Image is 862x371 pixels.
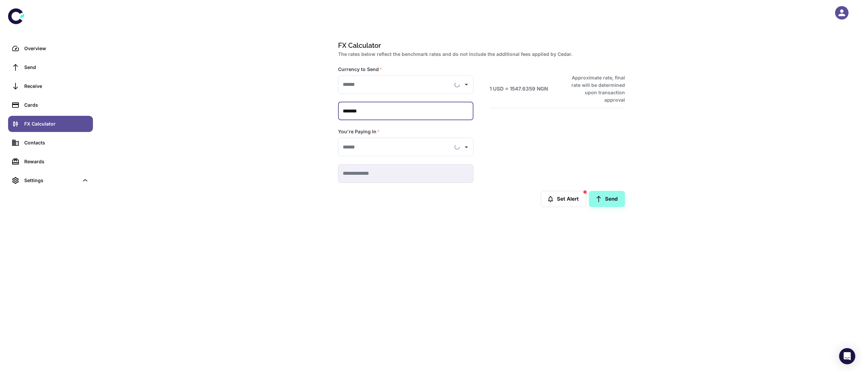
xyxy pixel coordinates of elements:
[8,40,93,57] a: Overview
[24,64,89,71] div: Send
[490,85,548,93] h6: 1 USD = 1547.6359 NGN
[589,191,625,207] a: Send
[462,142,471,152] button: Open
[338,66,382,73] label: Currency to Send
[24,158,89,165] div: Rewards
[564,74,625,104] h6: Approximate rate, final rate will be determined upon transaction approval
[541,191,586,207] button: Set Alert
[8,135,93,151] a: Contacts
[462,80,471,89] button: Open
[8,154,93,170] a: Rewards
[24,82,89,90] div: Receive
[8,116,93,132] a: FX Calculator
[8,59,93,75] a: Send
[24,139,89,146] div: Contacts
[24,45,89,52] div: Overview
[338,40,622,50] h1: FX Calculator
[8,78,93,94] a: Receive
[338,128,380,135] label: You're Paying In
[8,97,93,113] a: Cards
[24,177,79,184] div: Settings
[8,172,93,189] div: Settings
[839,348,855,364] div: Open Intercom Messenger
[24,120,89,128] div: FX Calculator
[24,101,89,109] div: Cards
